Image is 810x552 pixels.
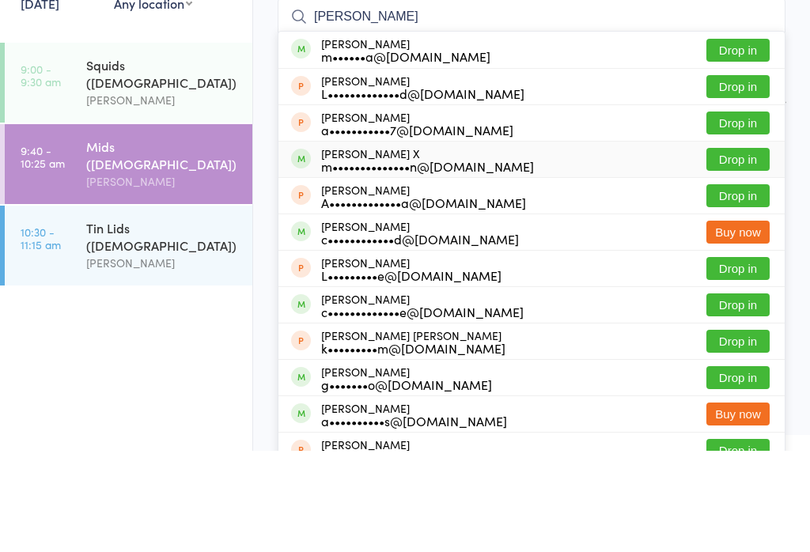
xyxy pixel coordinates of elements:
[21,70,98,96] div: Events for
[706,431,770,454] button: Drop in
[21,164,61,189] time: 9:00 - 9:30 am
[321,479,492,492] div: g•••••••o@[DOMAIN_NAME]
[706,176,770,199] button: Drop in
[706,249,770,272] button: Drop in
[321,503,507,528] div: [PERSON_NAME]
[321,321,519,346] div: [PERSON_NAME]
[21,96,59,113] a: [DATE]
[278,14,761,30] span: [DATE] 9:40am
[86,192,239,210] div: [PERSON_NAME]
[321,357,502,383] div: [PERSON_NAME]
[706,140,770,163] button: Drop in
[321,225,513,237] div: a•••••••••••7@[DOMAIN_NAME]
[21,327,61,352] time: 10:30 - 11:15 am
[321,248,534,274] div: [PERSON_NAME] X
[321,297,526,310] div: A•••••••••••••a@[DOMAIN_NAME]
[321,516,507,528] div: a••••••••••s@[DOMAIN_NAME]
[321,151,490,164] div: m••••••a@[DOMAIN_NAME]
[321,430,505,456] div: [PERSON_NAME] [PERSON_NAME]
[5,144,252,224] a: 9:00 -9:30 amSquids ([DEMOGRAPHIC_DATA])[PERSON_NAME]
[5,307,252,387] a: 10:30 -11:15 amTin Lids ([DEMOGRAPHIC_DATA])[PERSON_NAME]
[86,157,239,192] div: Squids ([DEMOGRAPHIC_DATA])
[321,443,505,456] div: k•••••••••m@[DOMAIN_NAME]
[321,138,490,164] div: [PERSON_NAME]
[86,320,239,355] div: Tin Lids ([DEMOGRAPHIC_DATA])
[706,504,770,527] button: Buy now
[321,188,524,201] div: L•••••••••••••d@[DOMAIN_NAME]
[114,70,192,96] div: At
[706,213,770,236] button: Drop in
[321,394,524,419] div: [PERSON_NAME]
[278,62,785,78] span: Brazilian Jiu Jitsu Kids
[86,355,239,373] div: [PERSON_NAME]
[16,12,75,54] img: LOCALS JIU JITSU MAROUBRA
[278,46,761,62] span: Mat 1
[278,30,761,46] span: [PERSON_NAME]
[321,406,524,419] div: c•••••••••••••e@[DOMAIN_NAME]
[706,358,770,381] button: Drop in
[114,96,192,113] div: Any location
[21,245,65,270] time: 9:40 - 10:25 am
[706,395,770,418] button: Drop in
[321,176,524,201] div: [PERSON_NAME]
[321,212,513,237] div: [PERSON_NAME]
[321,334,519,346] div: c••••••••••••d@[DOMAIN_NAME]
[706,285,770,308] button: Drop in
[278,100,785,136] input: Search
[706,322,770,345] button: Buy now
[321,285,526,310] div: [PERSON_NAME]
[321,370,502,383] div: L•••••••••e@[DOMAIN_NAME]
[321,467,492,492] div: [PERSON_NAME]
[86,274,239,292] div: [PERSON_NAME]
[706,467,770,490] button: Drop in
[321,261,534,274] div: m••••••••••••••n@[DOMAIN_NAME]
[86,239,239,274] div: Mids ([DEMOGRAPHIC_DATA])
[5,225,252,305] a: 9:40 -10:25 amMids ([DEMOGRAPHIC_DATA])[PERSON_NAME]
